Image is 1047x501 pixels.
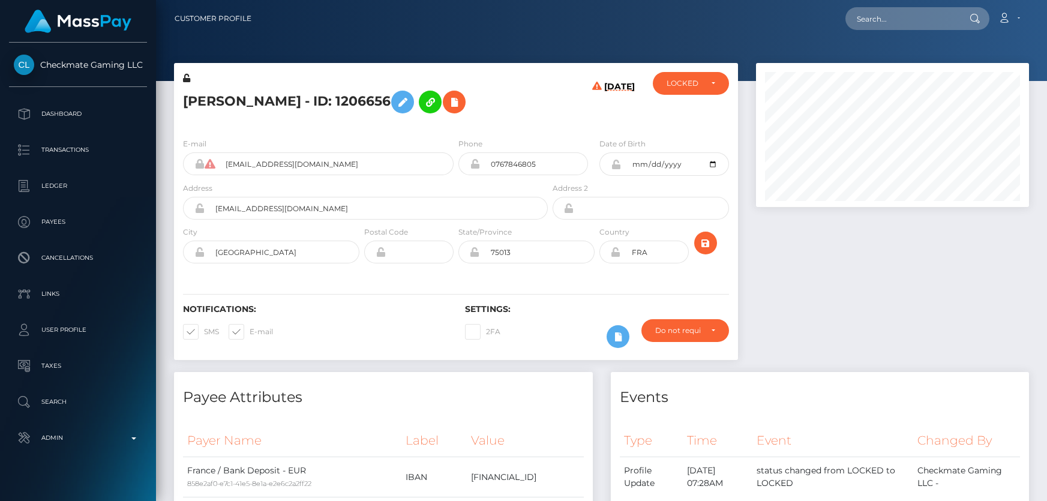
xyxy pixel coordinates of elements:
[14,213,142,231] p: Payees
[183,183,212,194] label: Address
[14,177,142,195] p: Ledger
[467,457,584,497] td: [FINANCIAL_ID]
[465,304,729,314] h6: Settings:
[229,324,273,340] label: E-mail
[599,227,629,238] label: Country
[9,387,147,417] a: Search
[9,279,147,309] a: Links
[9,171,147,201] a: Ledger
[187,479,311,488] small: 858e2af0-e7c1-41e5-8e1a-e2e6c2a2ff22
[14,249,142,267] p: Cancellations
[653,72,729,95] button: LOCKED
[9,59,147,70] span: Checkmate Gaming LLC
[604,82,635,124] h6: [DATE]
[752,457,913,497] td: status changed from LOCKED to LOCKED
[9,423,147,453] a: Admin
[620,387,1021,408] h4: Events
[175,6,251,31] a: Customer Profile
[14,55,34,75] img: Checkmate Gaming LLC
[14,357,142,375] p: Taxes
[14,105,142,123] p: Dashboard
[14,429,142,447] p: Admin
[25,10,131,33] img: MassPay Logo
[683,457,752,497] td: [DATE] 07:28AM
[183,387,584,408] h4: Payee Attributes
[9,243,147,273] a: Cancellations
[183,139,206,149] label: E-mail
[183,424,401,457] th: Payer Name
[620,457,683,497] td: Profile Update
[458,139,482,149] label: Phone
[14,393,142,411] p: Search
[183,85,541,119] h5: [PERSON_NAME] - ID: 1206656
[183,227,197,238] label: City
[641,319,729,342] button: Do not require
[913,457,1020,497] td: Checkmate Gaming LLC -
[620,424,683,457] th: Type
[9,207,147,237] a: Payees
[667,79,701,88] div: LOCKED
[14,285,142,303] p: Links
[205,159,215,169] i: Cannot communicate with payees of this client directly
[9,135,147,165] a: Transactions
[465,324,500,340] label: 2FA
[467,424,584,457] th: Value
[401,457,467,497] td: IBAN
[14,321,142,339] p: User Profile
[9,315,147,345] a: User Profile
[683,424,752,457] th: Time
[183,457,401,497] td: France / Bank Deposit - EUR
[364,227,408,238] label: Postal Code
[401,424,467,457] th: Label
[183,304,447,314] h6: Notifications:
[183,324,219,340] label: SMS
[9,351,147,381] a: Taxes
[14,141,142,159] p: Transactions
[845,7,958,30] input: Search...
[599,139,646,149] label: Date of Birth
[553,183,588,194] label: Address 2
[9,99,147,129] a: Dashboard
[655,326,701,335] div: Do not require
[458,227,512,238] label: State/Province
[752,424,913,457] th: Event
[913,424,1020,457] th: Changed By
